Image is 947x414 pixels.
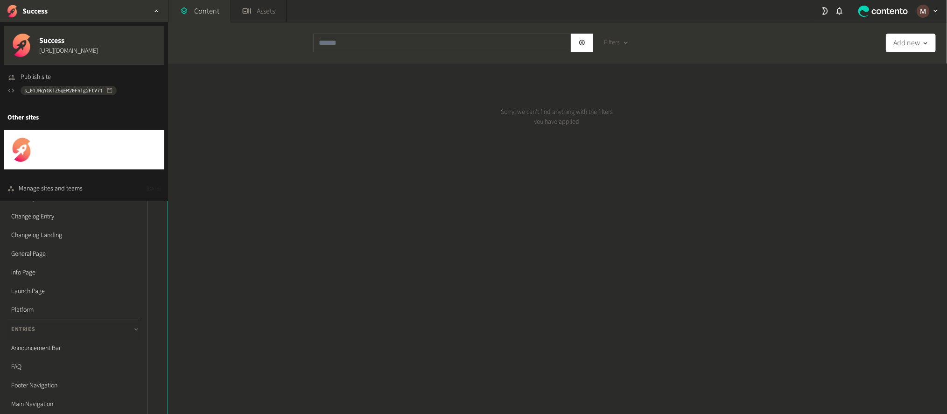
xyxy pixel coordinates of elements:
span: Publish site [21,72,51,82]
a: Main Navigation [7,395,140,414]
img: Marinel G [917,5,930,18]
span: Success Docs [39,140,98,151]
button: Filters [597,34,637,52]
a: Changelog Entry [7,207,140,226]
div: Manage sites and teams [19,184,83,194]
button: Success DocsSuccess Docs[URL][DOMAIN_NAME] [4,130,164,169]
button: Publish site [7,72,51,82]
p: Sorry, we can’t find anything with the filters you have applied [497,107,617,127]
a: [URL][DOMAIN_NAME] [39,46,98,56]
span: [DATE] [147,185,161,193]
img: Success [6,5,19,18]
a: Info Page [7,263,140,282]
a: FAQ [7,358,140,376]
span: Success [39,35,98,46]
a: General Page [7,245,140,263]
span: Entries [11,325,35,334]
a: Manage sites and teams [7,184,83,194]
button: Add new [886,34,936,52]
a: Changelog Landing [7,226,140,245]
div: Other sites [4,105,164,130]
span: s_01JHqYGK1Z5qEM20Fh1g2FtV71 [24,86,103,95]
a: Launch Page [7,282,140,301]
button: s_01JHqYGK1Z5qEM20Fh1g2FtV71 [21,86,117,95]
span: [URL][DOMAIN_NAME] [39,151,98,161]
img: Success Docs [9,138,34,162]
span: Filters [604,38,620,48]
img: Success [9,33,34,57]
a: Announcement Bar [7,339,140,358]
a: Platform [7,301,140,319]
a: Footer Navigation [7,376,140,395]
h2: Success [22,6,48,17]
